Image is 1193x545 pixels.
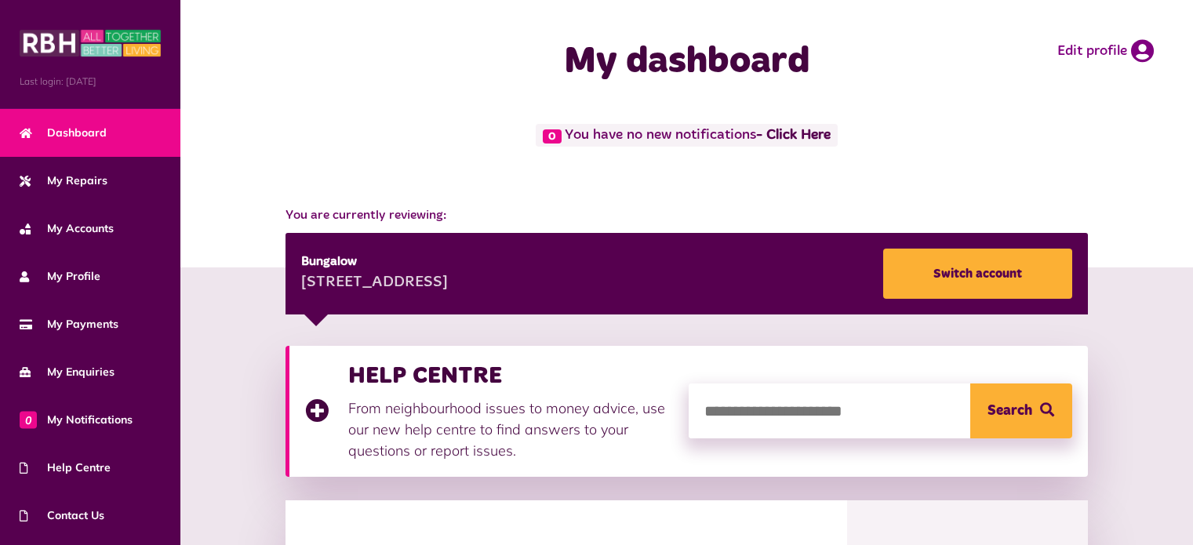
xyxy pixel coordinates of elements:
span: My Enquiries [20,364,115,380]
span: Dashboard [20,125,107,141]
span: 0 [543,129,562,144]
img: MyRBH [20,27,161,59]
span: My Repairs [20,173,107,189]
div: Bungalow [301,253,448,271]
span: My Accounts [20,220,114,237]
span: 0 [20,411,37,428]
button: Search [970,383,1072,438]
span: Help Centre [20,460,111,476]
div: [STREET_ADDRESS] [301,271,448,295]
a: Switch account [883,249,1072,299]
span: My Payments [20,316,118,332]
span: My Notifications [20,412,133,428]
h1: My dashboard [449,39,925,85]
span: My Profile [20,268,100,285]
h3: HELP CENTRE [348,362,673,390]
span: Contact Us [20,507,104,524]
span: Search [987,383,1032,438]
span: Last login: [DATE] [20,74,161,89]
a: Edit profile [1057,39,1154,63]
span: You have no new notifications [536,124,838,147]
span: You are currently reviewing: [286,206,1087,225]
a: - Click Here [756,129,831,143]
p: From neighbourhood issues to money advice, use our new help centre to find answers to your questi... [348,398,673,461]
